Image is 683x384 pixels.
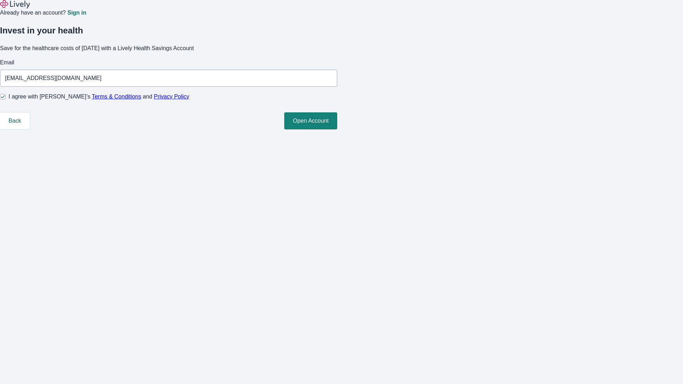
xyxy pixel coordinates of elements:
a: Terms & Conditions [92,94,141,100]
span: I agree with [PERSON_NAME]’s and [9,92,189,101]
a: Privacy Policy [154,94,190,100]
button: Open Account [284,112,337,129]
a: Sign in [67,10,86,16]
